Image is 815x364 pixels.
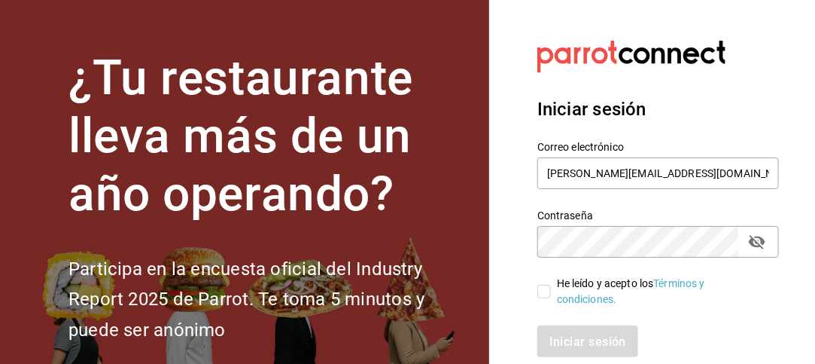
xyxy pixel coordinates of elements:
[557,277,654,289] font: He leído y acepto los
[537,142,624,154] font: Correo electrónico
[68,258,424,341] font: Participa en la encuesta oficial del Industry Report 2025 de Parrot. Te toma 5 minutos y puede se...
[68,50,413,222] font: ¿Tu restaurante lleva más de un año operando?
[537,210,593,222] font: Contraseña
[744,229,770,255] button: campo de contraseña
[537,158,779,189] input: Ingresa tu correo electrónico
[537,99,646,120] font: Iniciar sesión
